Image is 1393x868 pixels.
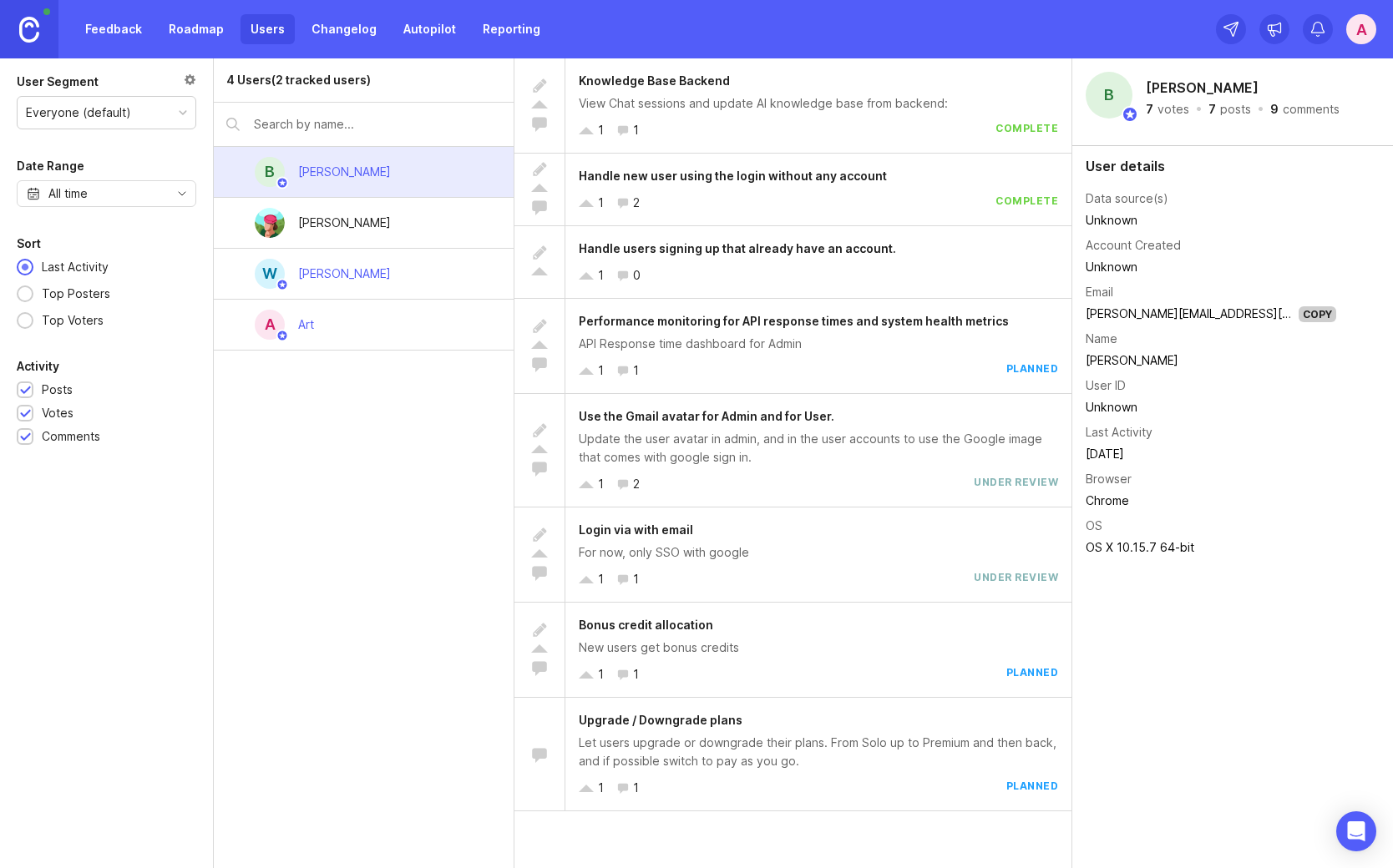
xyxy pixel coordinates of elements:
[995,194,1058,212] div: complete
[298,315,314,334] div: Art
[579,94,1058,113] div: View Chat sessions and update AI knowledge base from backend:
[579,409,834,423] span: Use the Gmail avatar for Admin and for User.
[1086,376,1126,395] div: User ID
[579,335,1058,353] div: API Response time dashboard for Admin
[579,430,1058,467] div: Update the user avatar in admin, and in the user accounts to use the Google image that comes with...
[1006,665,1059,684] div: planned
[48,184,88,203] div: All time
[974,475,1058,493] div: under review
[579,314,1009,328] span: Performance monitoring for API response times and system health metrics
[1157,103,1189,115] div: votes
[1146,103,1153,115] div: 7
[598,194,604,212] div: 1
[579,73,730,88] span: Knowledge Base Backend
[1336,811,1376,851] div: Open Intercom Messenger
[1283,103,1340,115] div: comments
[1086,470,1132,488] div: Browser
[1208,103,1216,115] div: 7
[514,394,1071,507] a: Use the Gmail avatar for Admin and for User.Update the user avatar in admin, and in the user acco...
[33,258,117,276] div: Last Activity
[19,17,39,43] img: Canny Home
[1086,159,1380,173] div: User details
[1299,306,1336,322] div: Copy
[579,638,1058,657] div: New users get bonus credits
[579,169,887,183] span: Handle new user using the login without any account
[995,121,1058,139] div: complete
[598,570,604,588] div: 1
[1122,106,1138,123] img: member badge
[514,154,1071,226] a: Handle new user using the login without any account12complete
[633,361,639,380] div: 1
[1220,103,1251,115] div: posts
[298,163,391,181] div: [PERSON_NAME]
[298,265,391,283] div: [PERSON_NAME]
[974,570,1058,588] div: under review
[473,14,550,44] a: Reporting
[633,121,639,139] div: 1
[26,103,131,122] div: Everyone (default)
[633,570,639,588] div: 1
[1086,517,1102,535] div: OS
[17,156,84,176] div: Date Range
[393,14,466,44] a: Autopilot
[33,311,112,330] div: Top Voters
[17,356,59,376] div: Activity
[255,259,285,289] div: W
[579,241,896,255] span: Handle users signing up that already have an account.
[226,71,371,89] div: 4 Users (2 tracked users)
[514,226,1071,299] a: Handle users signing up that already have an account.10
[579,522,693,537] span: Login via with email
[1086,283,1113,301] div: Email
[598,779,604,797] div: 1
[1346,14,1376,44] button: A
[579,734,1058,770] div: Let users upgrade or downgrade their plans. From Solo up to Premium and then back, and if possibl...
[17,234,41,254] div: Sort
[1086,423,1152,442] div: Last Activity
[1086,350,1336,371] td: [PERSON_NAME]
[1086,447,1124,461] time: [DATE]
[598,665,604,684] div: 1
[255,208,285,238] img: Jane Doe
[1086,236,1181,255] div: Account Created
[276,177,289,189] img: member badge
[1006,361,1059,380] div: planned
[1194,103,1203,115] div: ·
[514,603,1071,698] a: Bonus credit allocationNew users get bonus credits11planned
[1086,330,1117,348] div: Name
[598,266,604,285] div: 1
[1086,189,1168,208] div: Data source(s)
[298,214,391,232] div: [PERSON_NAME]
[633,779,639,797] div: 1
[1086,490,1336,512] td: Chrome
[1256,103,1265,115] div: ·
[276,279,289,291] img: member badge
[33,285,119,303] div: Top Posters
[1086,306,1370,320] a: [PERSON_NAME][EMAIL_ADDRESS][DOMAIN_NAME]
[1086,72,1132,119] div: B
[254,115,501,134] input: Search by name...
[42,427,100,446] div: Comments
[1086,258,1336,276] div: Unknown
[17,72,99,92] div: User Segment
[1086,209,1336,231] td: Unknown
[1270,103,1279,115] div: 9
[633,665,639,684] div: 1
[579,543,1058,562] div: For now, only SSO with google
[1006,779,1059,797] div: planned
[255,157,285,187] div: B
[42,404,73,422] div: Votes
[159,14,234,44] a: Roadmap
[1142,75,1262,100] h2: [PERSON_NAME]
[169,187,195,200] svg: toggle icon
[241,14,295,44] a: Users
[598,121,604,139] div: 1
[633,475,640,493] div: 2
[276,330,289,342] img: member badge
[42,381,73,399] div: Posts
[301,14,387,44] a: Changelog
[255,310,285,340] div: A
[514,299,1071,394] a: Performance monitoring for API response times and system health metricsAPI Response time dashboar...
[579,618,713,632] span: Bonus credit allocation
[75,14,152,44] a: Feedback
